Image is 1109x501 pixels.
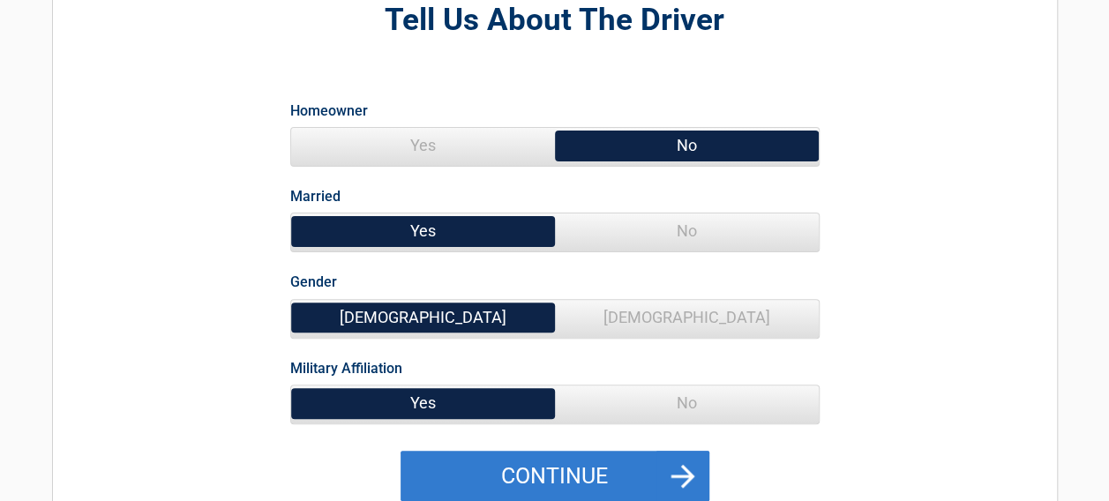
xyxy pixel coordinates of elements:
span: No [555,385,819,421]
span: [DEMOGRAPHIC_DATA] [555,300,819,335]
label: Married [290,184,341,208]
label: Gender [290,270,337,294]
span: Yes [291,213,555,249]
span: Yes [291,385,555,421]
span: No [555,128,819,163]
span: No [555,213,819,249]
span: Yes [291,128,555,163]
span: [DEMOGRAPHIC_DATA] [291,300,555,335]
label: Military Affiliation [290,356,402,380]
label: Homeowner [290,99,368,123]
